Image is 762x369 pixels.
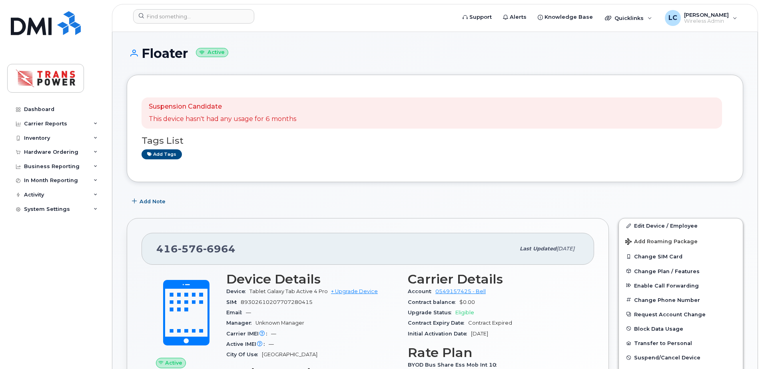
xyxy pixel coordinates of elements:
a: Add tags [142,149,182,159]
span: [DATE] [557,246,574,252]
button: Add Note [127,194,172,208]
a: Edit Device / Employee [619,218,743,233]
span: City Of Use [226,351,262,357]
button: Change SIM Card [619,249,743,264]
h3: Device Details [226,272,398,286]
span: Device [226,288,249,294]
span: Account [408,288,435,294]
button: Suspend/Cancel Device [619,350,743,365]
span: Unknown Manager [255,320,304,326]
span: Upgrade Status [408,309,455,315]
small: Active [196,48,228,57]
button: Block Data Usage [619,321,743,336]
span: Add Roaming Package [625,238,698,246]
span: Active IMEI [226,341,269,347]
p: Suspension Candidate [149,102,296,111]
span: Carrier IMEI [226,331,271,337]
span: Contract Expiry Date [408,320,468,326]
button: Add Roaming Package [619,233,743,249]
h3: Carrier Details [408,272,580,286]
span: Add Note [140,198,166,205]
h3: Tags List [142,136,728,146]
span: 6964 [203,243,235,255]
span: Enable Call Forwarding [634,282,699,288]
a: + Upgrade Device [331,288,378,294]
button: Change Plan / Features [619,264,743,278]
span: $0.00 [459,299,475,305]
span: Manager [226,320,255,326]
span: 89302610207707280415 [241,299,313,305]
button: Transfer to Personal [619,336,743,350]
span: [DATE] [471,331,488,337]
span: Email [226,309,246,315]
h1: Floater [127,46,743,60]
span: 576 [178,243,203,255]
span: Initial Activation Date [408,331,471,337]
h3: Rate Plan [408,345,580,360]
a: 0549157425 - Bell [435,288,486,294]
span: Eligible [455,309,474,315]
span: SIM [226,299,241,305]
p: This device hasn't had any usage for 6 months [149,115,296,124]
span: Contract Expired [468,320,512,326]
span: — [271,331,276,337]
button: Change Phone Number [619,293,743,307]
span: Change Plan / Features [634,268,700,274]
span: — [269,341,274,347]
span: 416 [156,243,235,255]
span: Contract balance [408,299,459,305]
button: Request Account Change [619,307,743,321]
span: — [246,309,251,315]
span: [GEOGRAPHIC_DATA] [262,351,317,357]
span: Suspend/Cancel Device [634,355,700,361]
span: Last updated [520,246,557,252]
span: Active [165,359,182,367]
button: Enable Call Forwarding [619,278,743,293]
span: Tablet Galaxy Tab Active 4 Pro [249,288,328,294]
span: BYOD Bus Share Ess Mob Int 10 [408,362,501,368]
